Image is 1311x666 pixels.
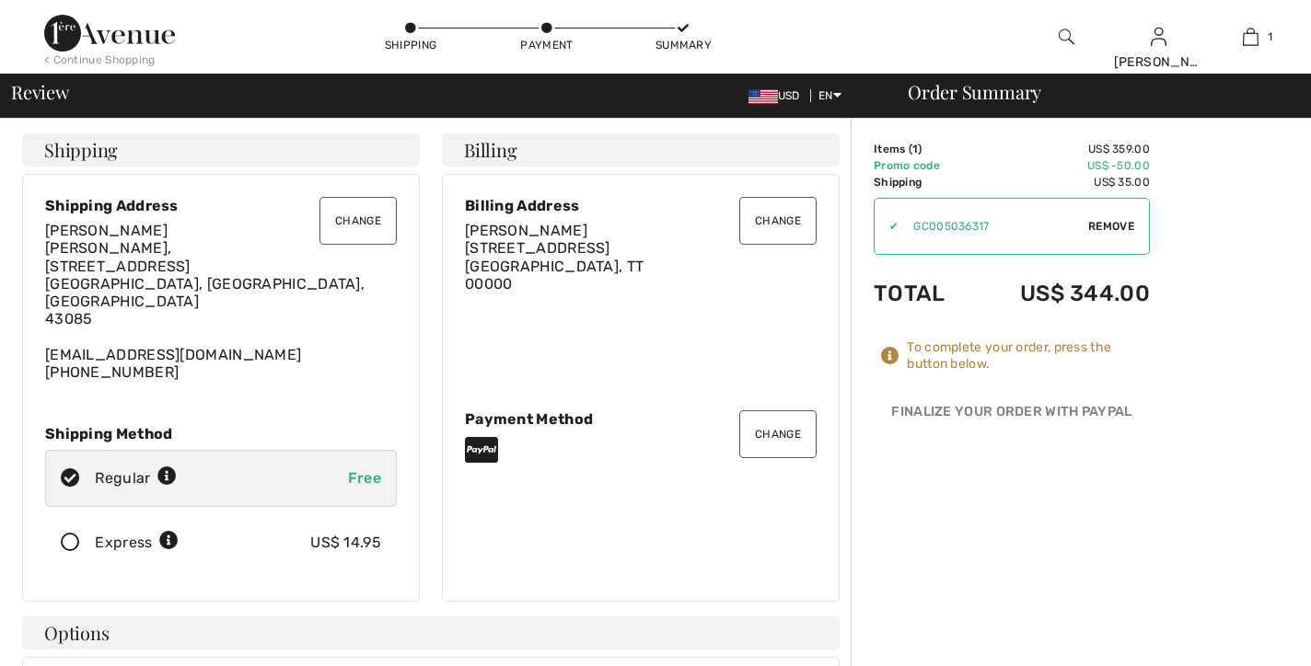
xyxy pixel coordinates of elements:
span: Review [11,83,69,101]
div: [PERSON_NAME] [1114,52,1204,72]
div: < Continue Shopping [44,52,156,68]
img: 1ère Avenue [44,15,175,52]
td: Promo code [874,157,971,174]
div: Express [95,532,179,554]
span: Free [348,469,381,487]
div: Billing Address [465,197,817,214]
span: Billing [464,141,516,159]
button: Change [319,197,397,245]
div: Regular [95,467,177,489]
img: My Bag [1243,26,1259,48]
span: [PERSON_NAME] [45,222,168,239]
td: US$ 35.00 [971,174,1150,190]
div: US$ 14.95 [310,532,381,554]
a: 1 [1205,26,1295,48]
div: ✔ [875,218,899,235]
td: US$ 359.00 [971,141,1150,157]
div: Finalize Your Order with PayPal [874,402,1150,430]
img: My Info [1151,26,1166,48]
button: Change [739,410,817,458]
td: Shipping [874,174,971,190]
div: Payment Method [465,410,817,428]
div: Order Summary [886,83,1300,101]
span: Shipping [44,141,118,159]
div: Shipping Address [45,197,397,214]
td: Items ( ) [874,141,971,157]
td: Total [874,262,971,325]
button: Change [739,197,817,245]
div: [EMAIL_ADDRESS][DOMAIN_NAME] [PHONE_NUMBER] [45,222,397,381]
img: US Dollar [748,89,778,104]
div: Summary [655,37,711,53]
div: Shipping [383,37,438,53]
a: Sign In [1151,28,1166,45]
span: Remove [1088,218,1134,235]
span: [PERSON_NAME], [STREET_ADDRESS] [GEOGRAPHIC_DATA], [GEOGRAPHIC_DATA], [GEOGRAPHIC_DATA] 43085 [45,239,365,327]
input: Promo code [899,199,1088,254]
span: 1 [912,143,918,155]
span: USD [748,89,807,102]
div: Shipping Method [45,425,397,442]
div: To complete your order, press the button below. [907,339,1150,373]
td: US$ -50.00 [971,157,1150,174]
span: [STREET_ADDRESS] [GEOGRAPHIC_DATA], TT 00000 [465,239,644,292]
span: 1 [1268,29,1272,45]
img: search the website [1059,26,1074,48]
iframe: PayPal [874,430,1150,471]
span: [PERSON_NAME] [465,222,587,239]
span: EN [818,89,841,102]
h4: Options [22,616,840,649]
div: Payment [519,37,574,53]
td: US$ 344.00 [971,262,1150,325]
